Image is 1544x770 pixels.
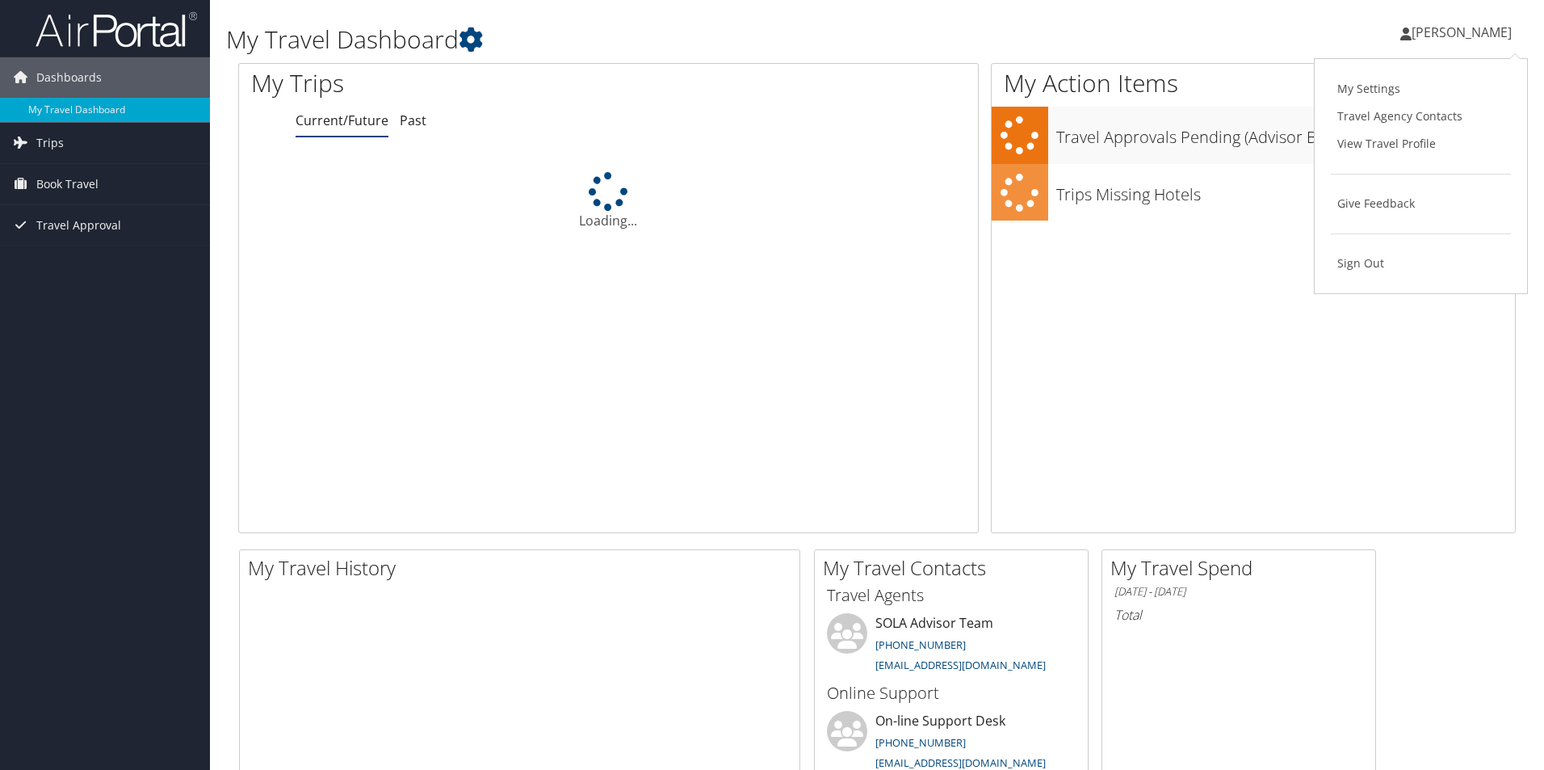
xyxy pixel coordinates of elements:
[226,23,1094,57] h1: My Travel Dashboard
[296,112,388,129] a: Current/Future
[1331,130,1511,158] a: View Travel Profile
[819,613,1084,680] li: SOLA Advisor Team
[875,658,1046,672] a: [EMAIL_ADDRESS][DOMAIN_NAME]
[992,164,1515,221] a: Trips Missing Hotels
[400,112,426,129] a: Past
[823,554,1088,582] h2: My Travel Contacts
[36,205,121,246] span: Travel Approval
[36,11,197,48] img: airportal-logo.png
[248,554,799,582] h2: My Travel History
[1331,103,1511,130] a: Travel Agency Contacts
[1056,175,1515,206] h3: Trips Missing Hotels
[827,584,1076,607] h3: Travel Agents
[1412,23,1512,41] span: [PERSON_NAME]
[1400,8,1528,57] a: [PERSON_NAME]
[1331,75,1511,103] a: My Settings
[251,66,658,100] h1: My Trips
[875,637,966,652] a: [PHONE_NUMBER]
[1114,606,1363,624] h6: Total
[992,107,1515,164] a: Travel Approvals Pending (Advisor Booked)
[36,57,102,98] span: Dashboards
[36,123,64,163] span: Trips
[1331,250,1511,277] a: Sign Out
[1110,554,1375,582] h2: My Travel Spend
[875,755,1046,770] a: [EMAIL_ADDRESS][DOMAIN_NAME]
[875,735,966,750] a: [PHONE_NUMBER]
[1331,190,1511,217] a: Give Feedback
[239,172,978,230] div: Loading...
[36,164,99,204] span: Book Travel
[992,66,1515,100] h1: My Action Items
[827,682,1076,705] h3: Online Support
[1056,118,1515,149] h3: Travel Approvals Pending (Advisor Booked)
[1114,584,1363,600] h6: [DATE] - [DATE]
